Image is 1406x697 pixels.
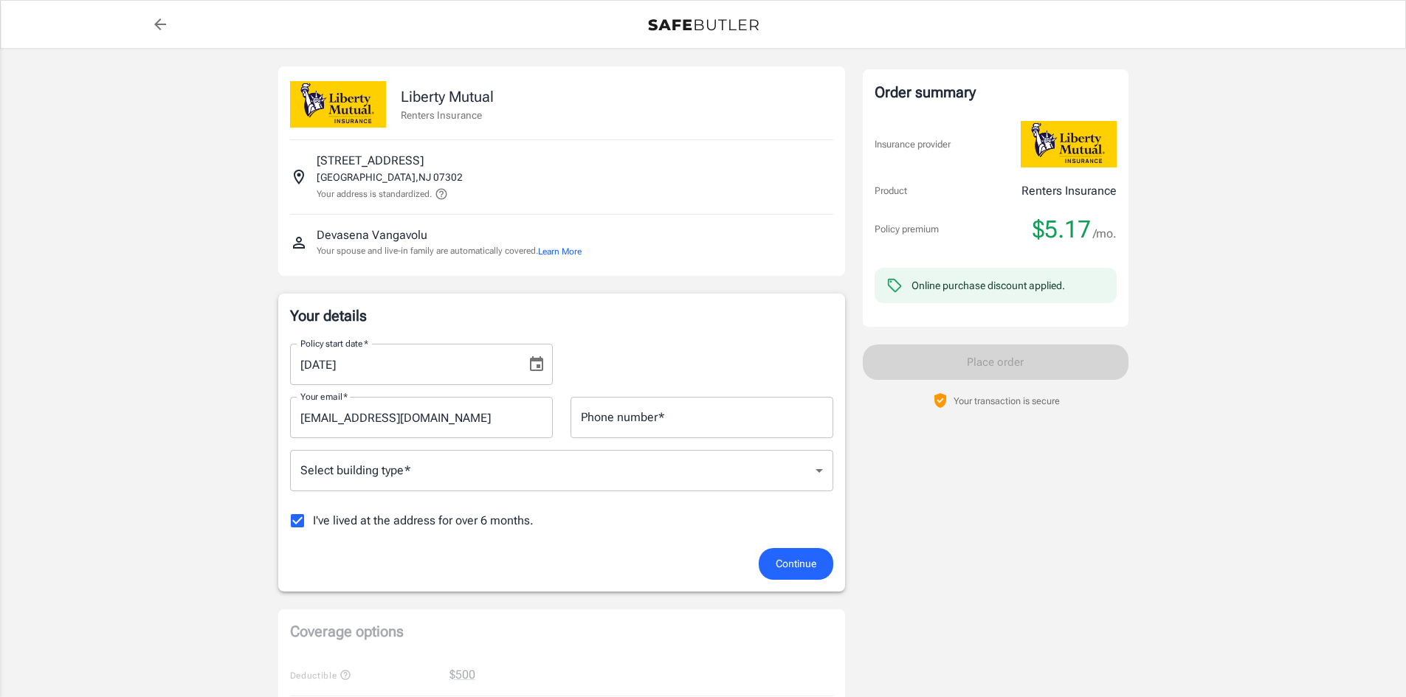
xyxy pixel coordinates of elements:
input: MM/DD/YYYY [290,344,516,385]
div: Online purchase discount applied. [912,278,1065,293]
p: [STREET_ADDRESS] [317,152,424,170]
input: Enter email [290,397,553,438]
span: /mo. [1093,223,1117,244]
svg: Insured address [290,168,308,186]
a: back to quotes [145,10,175,39]
button: Learn More [538,245,582,258]
span: I've lived at the address for over 6 months. [313,512,534,530]
p: Liberty Mutual [401,86,494,108]
p: Your spouse and live-in family are automatically covered. [317,244,582,258]
span: Continue [776,555,816,573]
img: Back to quotes [648,19,759,31]
p: Your details [290,305,833,326]
p: Your transaction is secure [954,394,1060,408]
p: Insurance provider [875,137,951,152]
p: Product [875,184,907,198]
input: Enter number [571,397,833,438]
button: Continue [759,548,833,580]
p: Renters Insurance [1021,182,1117,200]
p: [GEOGRAPHIC_DATA] , NJ 07302 [317,170,463,184]
label: Your email [300,390,348,403]
svg: Insured person [290,234,308,252]
p: Policy premium [875,222,939,237]
span: $5.17 [1033,215,1091,244]
button: Choose date, selected date is Oct 2, 2025 [522,350,551,379]
label: Policy start date [300,337,368,350]
p: Your address is standardized. [317,187,432,201]
img: Liberty Mutual [1021,121,1117,167]
div: Order summary [875,81,1117,103]
p: Devasena Vangavolu [317,226,427,244]
img: Liberty Mutual [290,81,386,128]
p: Renters Insurance [401,108,494,122]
